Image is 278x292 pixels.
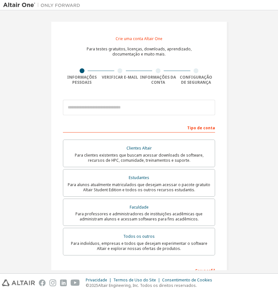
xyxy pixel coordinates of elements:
[130,204,149,210] font: Faculdade
[140,74,176,85] font: Informações da conta
[71,279,80,286] img: youtube.svg
[87,46,192,52] font: Para testes gratuitos, licenças, downloads, aprendizado,
[60,279,67,286] img: linkedin.svg
[126,145,152,151] font: Clientes Altair
[71,241,207,251] font: Para indivíduos, empresas e todos que desejam experimentar o software Altair e explorar nossas of...
[75,152,204,163] font: Para clientes existentes que buscam acessar downloads de software, recursos de HPC, comunidade, t...
[68,182,210,193] font: Para alunos atualmente matriculados que desejam acessar o pacote gratuito Altair Student Edition ...
[162,277,212,283] font: Consentimento de Cookies
[113,277,156,283] font: Termos de Uso do Site
[116,36,162,41] font: Crie uma conta Altair One
[39,279,46,286] img: facebook.svg
[129,175,149,180] font: Estudantes
[112,51,166,57] font: documentação e muito mais.
[102,74,138,80] font: Verificar e-mail
[67,74,97,85] font: Informações pessoais
[86,277,107,283] font: Privacidade
[98,283,197,288] font: Altair Engineering, Inc. Todos os direitos reservados.
[2,279,35,286] img: altair_logo.svg
[89,283,98,288] font: 2025
[195,268,215,273] font: Seu perfil
[49,279,56,286] img: instagram.svg
[180,74,212,85] font: Configuração de segurança
[187,125,215,131] font: Tipo de conta
[75,211,203,222] font: Para professores e administradores de instituições acadêmicas que administram alunos e acessam so...
[86,283,89,288] font: ©
[3,2,83,8] img: Altair Um
[123,234,155,239] font: Todos os outros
